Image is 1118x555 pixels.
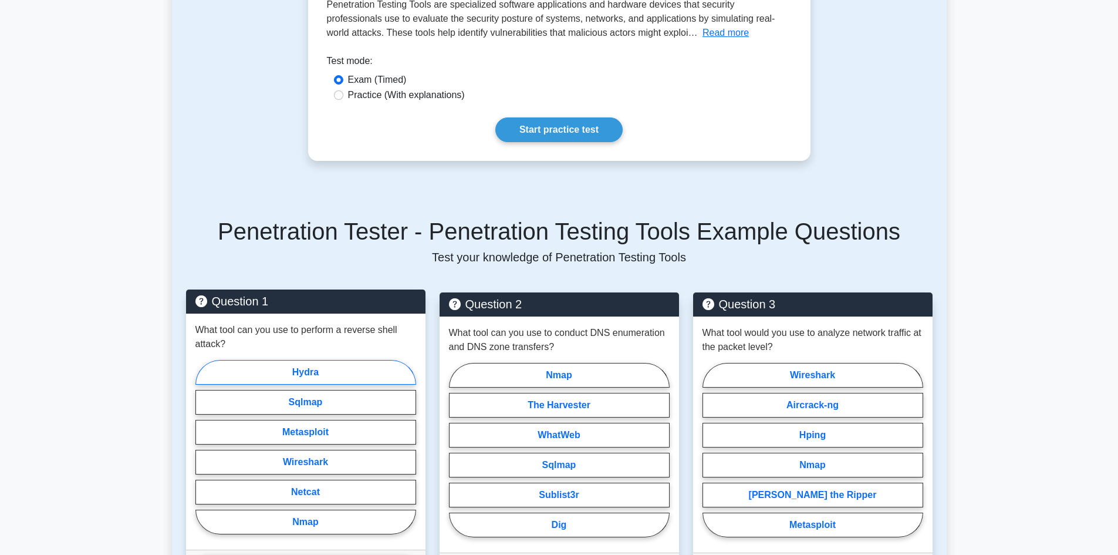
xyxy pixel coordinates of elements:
label: Dig [449,513,670,537]
label: Nmap [195,510,416,534]
label: Exam (Timed) [348,73,407,87]
p: Test your knowledge of Penetration Testing Tools [186,250,933,264]
p: What tool can you use to perform a reverse shell attack? [195,323,416,351]
label: Practice (With explanations) [348,88,465,102]
h5: Question 3 [702,297,923,311]
label: Metasploit [195,420,416,445]
label: Wireshark [195,450,416,475]
label: The Harvester [449,393,670,418]
label: [PERSON_NAME] the Ripper [702,483,923,507]
label: WhatWeb [449,423,670,448]
label: Sqlmap [449,453,670,477]
label: Nmap [702,453,923,477]
a: Start practice test [495,117,623,142]
label: Nmap [449,363,670,388]
p: What tool would you use to analyze network traffic at the packet level? [702,326,923,354]
p: What tool can you use to conduct DNS enumeration and DNS zone transfers? [449,326,670,354]
h5: Question 2 [449,297,670,311]
label: Aircrack-ng [702,393,923,418]
label: Sublist3r [449,483,670,507]
h5: Penetration Tester - Penetration Testing Tools Example Questions [186,217,933,245]
label: Sqlmap [195,390,416,415]
label: Metasploit [702,513,923,537]
button: Read more [702,26,749,40]
h5: Question 1 [195,294,416,308]
label: Hydra [195,360,416,385]
label: Hping [702,423,923,448]
label: Netcat [195,480,416,504]
div: Test mode: [327,54,792,73]
label: Wireshark [702,363,923,388]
